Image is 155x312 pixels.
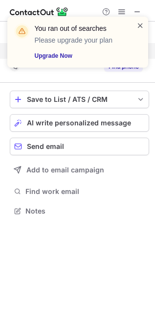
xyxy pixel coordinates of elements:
img: warning [14,24,30,39]
button: Find work email [10,185,149,198]
div: Save to List / ATS / CRM [27,96,132,103]
a: Upgrade Now [35,51,125,61]
button: AI write personalized message [10,114,149,132]
button: Add to email campaign [10,161,149,179]
header: You ran out of searches [35,24,125,33]
button: Send email [10,138,149,155]
p: Please upgrade your plan [35,35,125,45]
span: Find work email [25,187,145,196]
span: Add to email campaign [26,166,104,174]
button: Notes [10,204,149,218]
img: ContactOut v5.3.10 [10,6,68,18]
span: AI write personalized message [27,119,131,127]
span: Notes [25,207,145,216]
button: save-profile-one-click [10,91,149,108]
span: Send email [27,143,64,150]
